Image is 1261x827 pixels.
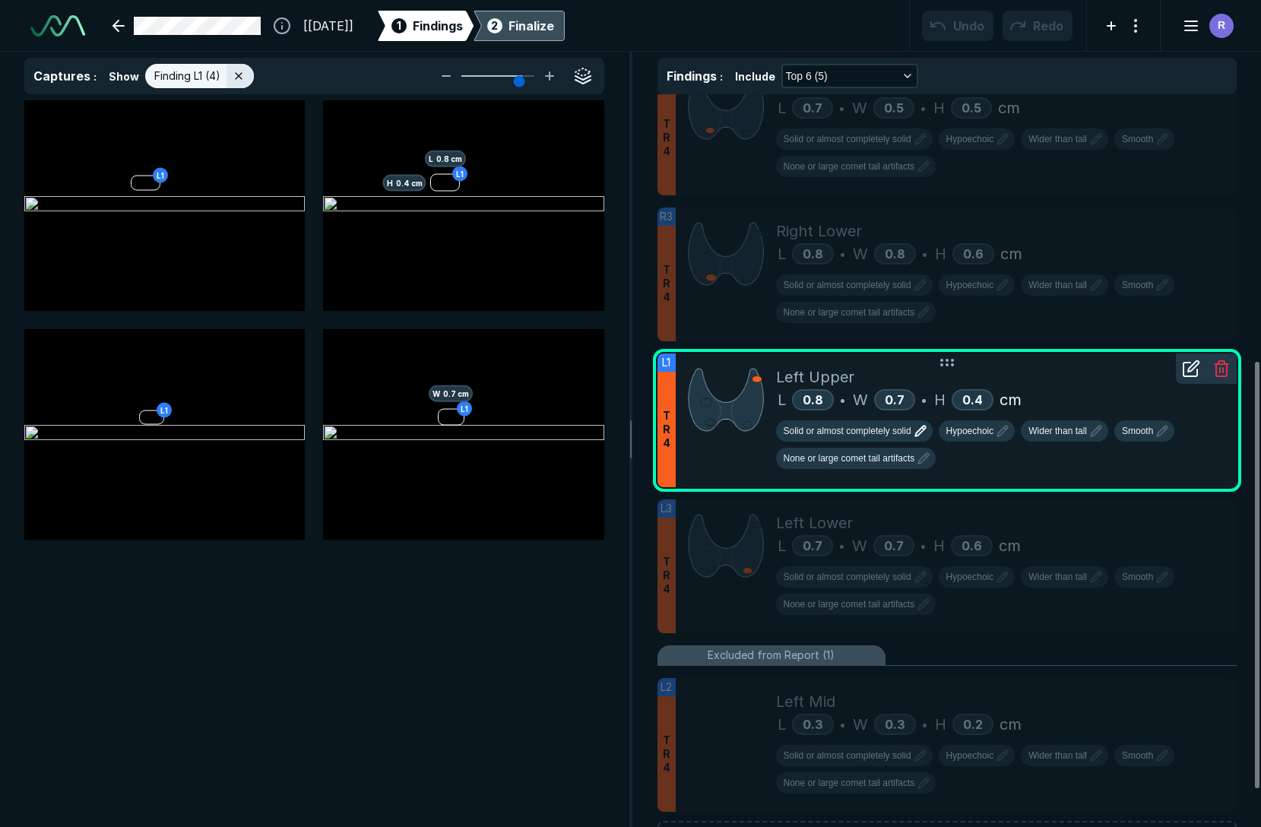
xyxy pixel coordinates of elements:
[303,17,353,35] span: [[DATE]]
[663,734,670,775] span: T R 4
[922,245,927,263] span: •
[784,278,911,292] span: Solid or almost completely solid
[803,392,823,407] span: 0.8
[784,160,915,173] span: None or large comet tail artifacts
[154,68,220,84] span: Finding L1 (4)
[657,678,1237,812] li: L2TR4Left MidL0.3•W0.3•H0.2cm
[920,537,926,555] span: •
[921,391,927,409] span: •
[935,242,946,265] span: H
[657,208,1237,341] li: R3TR4Right LowerL0.8•W0.8•H0.6cm
[688,220,764,287] img: jt4AAAAAElFTkSuQmCC
[1028,570,1087,584] span: Wider than tall
[778,713,786,736] span: L
[784,306,915,319] span: None or large comet tail artifacts
[1122,424,1153,438] span: Smooth
[962,392,983,407] span: 0.4
[853,713,868,736] span: W
[660,208,673,225] span: R3
[803,717,823,732] span: 0.3
[663,409,670,450] span: T R 4
[1028,749,1087,762] span: Wider than tall
[383,174,426,191] span: H 0.4 cm
[720,70,723,83] span: :
[667,68,717,84] span: Findings
[1003,11,1072,41] button: Redo
[1028,132,1087,146] span: Wider than tall
[884,538,904,553] span: 0.7
[413,17,463,35] span: Findings
[852,97,867,119] span: W
[885,717,905,732] span: 0.3
[776,220,862,242] span: Right Lower
[397,17,401,33] span: 1
[784,597,915,611] span: None or large comet tail artifacts
[662,354,670,371] span: L1
[778,242,786,265] span: L
[922,11,993,41] button: Undo
[935,713,946,736] span: H
[378,11,474,41] div: 1Findings
[840,391,845,409] span: •
[776,690,835,713] span: Left Mid
[803,100,822,116] span: 0.7
[33,68,90,84] span: Captures
[1000,242,1022,265] span: cm
[852,534,867,557] span: W
[688,74,764,141] img: 6+vEZAAAAAGSURBVAMA1yfHDL3ut4kAAAAASUVORK5CYII=
[946,132,994,146] span: Hypoechoic
[1000,713,1022,736] span: cm
[1173,11,1237,41] button: avatar-name
[962,538,982,553] span: 0.6
[946,278,994,292] span: Hypoechoic
[933,97,945,119] span: H
[657,62,1237,195] div: TR4Right LowerL0.7•W0.5•H0.5cm
[24,9,91,43] a: See-Mode Logo
[840,245,845,263] span: •
[688,512,764,579] img: S9DPOHYvYAAAAASUVORK5CYII=
[885,392,905,407] span: 0.7
[885,246,905,261] span: 0.8
[663,263,670,304] span: T R 4
[933,534,945,557] span: H
[657,353,1237,487] li: L1TR4Left UpperL0.8•W0.7•H0.4cm
[839,99,844,117] span: •
[786,68,828,84] span: Top 6 (5)
[1028,278,1087,292] span: Wider than tall
[425,151,466,167] span: L 0.8 cm
[784,776,915,790] span: None or large comet tail artifacts
[1209,14,1234,38] div: avatar-name
[663,117,670,158] span: T R 4
[784,749,911,762] span: Solid or almost completely solid
[1218,17,1225,33] span: R
[109,68,139,84] span: Show
[840,715,845,734] span: •
[657,499,1237,633] li: L3TR4Left LowerL0.7•W0.7•H0.6cm
[853,388,868,411] span: W
[776,512,853,534] span: Left Lower
[839,537,844,555] span: •
[963,246,984,261] span: 0.6
[735,68,775,84] span: Include
[946,749,994,762] span: Hypoechoic
[998,97,1020,119] span: cm
[803,538,822,553] span: 0.7
[778,388,786,411] span: L
[688,366,764,433] img: mvvybgAAAAZJREFUAwDrSMMMIPS5iQAAAABJRU5ErkJggg==
[663,555,670,596] span: T R 4
[962,100,981,116] span: 0.5
[920,99,926,117] span: •
[1000,388,1022,411] span: cm
[803,246,823,261] span: 0.8
[853,242,868,265] span: W
[884,100,904,116] span: 0.5
[784,132,911,146] span: Solid or almost completely solid
[491,17,498,33] span: 2
[1122,749,1153,762] span: Smooth
[784,570,911,584] span: Solid or almost completely solid
[776,366,854,388] span: Left Upper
